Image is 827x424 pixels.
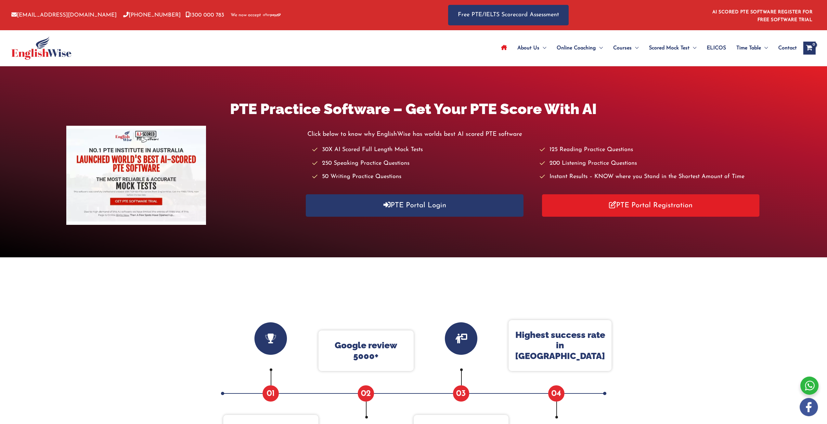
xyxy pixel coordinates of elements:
[325,340,407,361] p: Google review 5000+
[702,37,731,59] a: ELICOS
[649,37,690,59] span: Scored Mock Test
[312,158,534,169] li: 250 Speaking Practice Questions
[307,129,761,140] p: Click below to know why EnglishWise has worlds best AI scored PTE software
[263,385,279,402] span: 01
[608,37,644,59] a: CoursesMenu Toggle
[736,37,761,59] span: Time Table
[708,5,816,26] aside: Header Widget 1
[542,194,760,217] a: PTE Portal Registration
[515,330,605,361] p: Highest success rate in [GEOGRAPHIC_DATA]
[312,172,534,182] li: 50 Writing Practice Questions
[644,37,702,59] a: Scored Mock TestMenu Toggle
[557,37,596,59] span: Online Coaching
[551,37,608,59] a: Online CoachingMenu Toggle
[540,158,761,169] li: 200 Listening Practice Questions
[186,12,224,18] a: 1300 000 783
[731,37,773,59] a: Time TableMenu Toggle
[512,37,551,59] a: About UsMenu Toggle
[803,42,816,55] a: View Shopping Cart, empty
[66,126,206,225] img: pte-institute-main
[540,145,761,155] li: 125 Reading Practice Questions
[312,145,534,155] li: 30X AI Scored Full Length Mock Tests
[453,385,469,402] span: 03
[448,5,569,25] a: Free PTE/IELTS Scorecard Assessment
[11,12,117,18] a: [EMAIL_ADDRESS][DOMAIN_NAME]
[548,385,564,402] span: 04
[596,37,603,59] span: Menu Toggle
[517,37,539,59] span: About Us
[66,99,761,119] h1: PTE Practice Software – Get Your PTE Score With AI
[306,194,523,217] a: PTE Portal Login
[613,37,632,59] span: Courses
[778,37,797,59] span: Contact
[540,172,761,182] li: Instant Results – KNOW where you Stand in the Shortest Amount of Time
[496,37,797,59] nav: Site Navigation: Main Menu
[712,10,813,22] a: AI SCORED PTE SOFTWARE REGISTER FOR FREE SOFTWARE TRIAL
[761,37,768,59] span: Menu Toggle
[632,37,639,59] span: Menu Toggle
[231,12,261,19] span: We now accept
[358,385,374,402] span: 02
[263,13,281,17] img: Afterpay-Logo
[11,36,71,60] img: cropped-ew-logo
[800,398,818,416] img: white-facebook.png
[773,37,797,59] a: Contact
[707,37,726,59] span: ELICOS
[539,37,546,59] span: Menu Toggle
[123,12,181,18] a: [PHONE_NUMBER]
[690,37,696,59] span: Menu Toggle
